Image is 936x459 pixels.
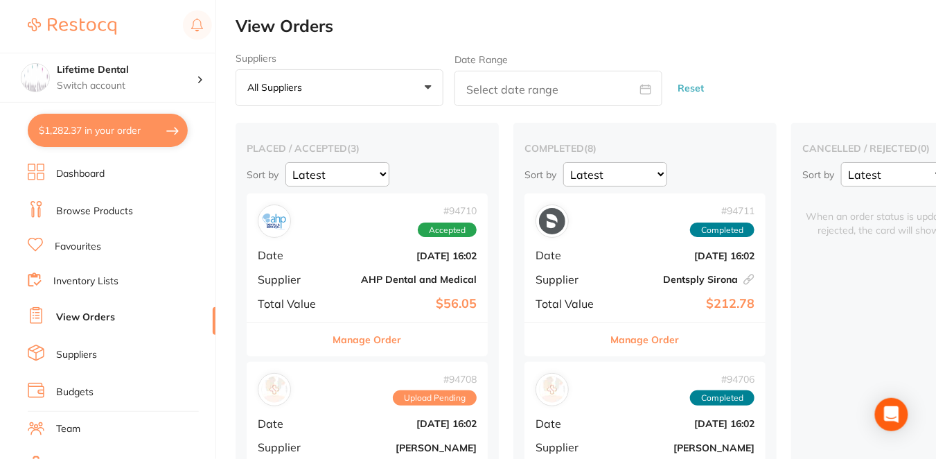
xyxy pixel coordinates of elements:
b: [DATE] 16:02 [338,250,477,261]
p: Sort by [247,168,279,181]
p: Switch account [57,79,197,93]
b: [DATE] 16:02 [338,418,477,429]
span: Supplier [258,273,327,286]
img: Henry Schein Halas [539,376,565,403]
button: Reset [673,70,708,107]
span: Supplier [258,441,327,453]
span: Date [536,249,605,261]
input: Select date range [454,71,662,106]
span: Completed [690,223,754,238]
img: Dentsply Sirona [539,208,565,234]
a: Budgets [56,386,94,399]
p: All suppliers [247,81,308,94]
span: # 94708 [393,374,477,385]
span: Completed [690,390,754,406]
button: Manage Order [333,323,402,356]
span: # 94711 [690,205,754,216]
span: Date [536,417,605,430]
img: Restocq Logo [28,18,116,35]
b: $56.05 [338,297,477,311]
h2: placed / accepted ( 3 ) [247,142,488,155]
h4: Lifetime Dental [57,63,197,77]
a: Dashboard [56,167,105,181]
h2: completed ( 8 ) [524,142,766,155]
span: Accepted [418,223,477,238]
label: Date Range [454,54,508,65]
span: Date [258,417,327,430]
b: [DATE] 16:02 [616,418,754,429]
span: Total Value [536,297,605,310]
b: Dentsply Sirona [616,274,754,285]
div: Open Intercom Messenger [875,398,908,431]
a: View Orders [56,311,115,324]
img: Lifetime Dental [21,64,49,92]
button: Manage Order [611,323,680,356]
span: Upload Pending [393,390,477,406]
a: Inventory Lists [53,275,118,288]
b: [PERSON_NAME] [338,442,477,453]
b: [PERSON_NAME] [616,442,754,453]
img: Adam Dental [261,376,288,403]
p: Sort by [802,168,834,181]
a: Restocq Logo [28,10,116,42]
b: $212.78 [616,297,754,311]
a: Suppliers [56,348,97,362]
span: Supplier [536,273,605,286]
img: AHP Dental and Medical [261,208,288,234]
a: Team [56,422,80,436]
span: # 94706 [690,374,754,385]
span: Date [258,249,327,261]
a: Favourites [55,240,101,254]
span: Total Value [258,297,327,310]
label: Suppliers [236,53,443,64]
div: AHP Dental and Medical#94710AcceptedDate[DATE] 16:02SupplierAHP Dental and MedicalTotal Value$56.... [247,193,488,356]
span: Supplier [536,441,605,453]
h2: View Orders [236,17,936,36]
button: All suppliers [236,69,443,107]
button: $1,282.37 in your order [28,114,188,147]
a: Browse Products [56,205,133,218]
span: # 94710 [418,205,477,216]
p: Sort by [524,168,556,181]
b: [DATE] 16:02 [616,250,754,261]
b: AHP Dental and Medical [338,274,477,285]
